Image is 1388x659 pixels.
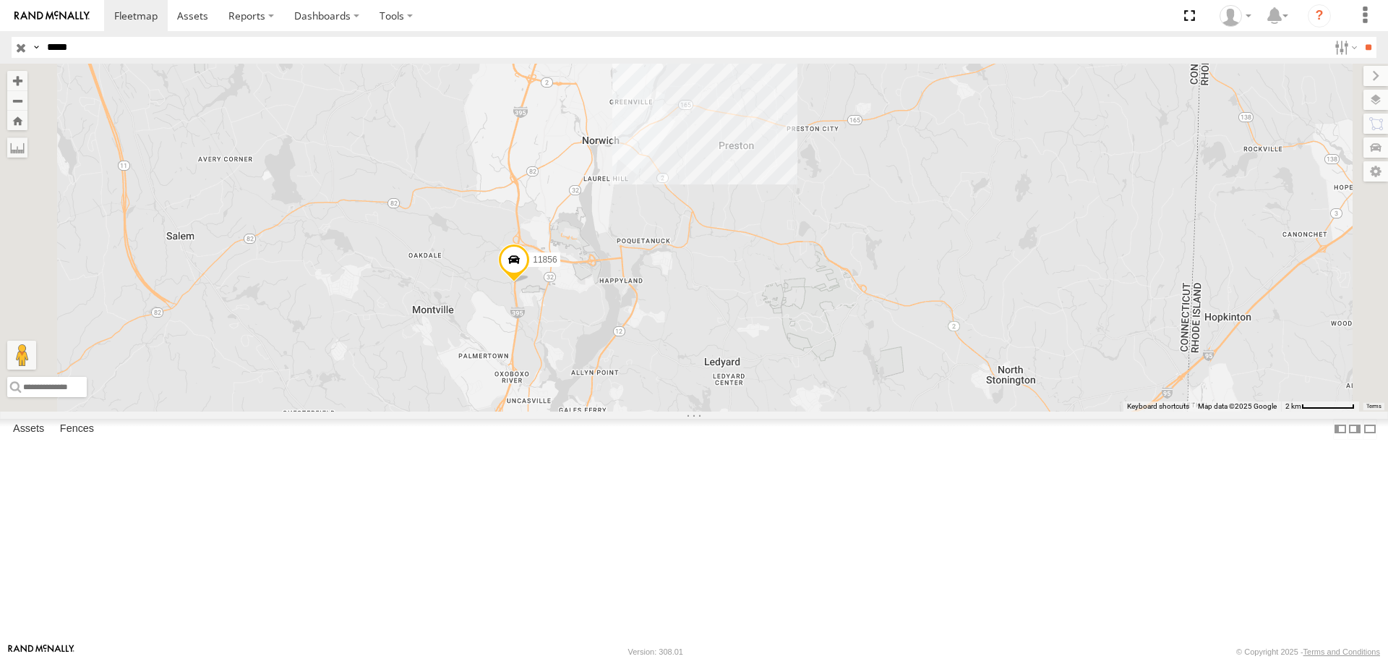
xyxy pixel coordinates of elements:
[533,255,557,265] span: 11856
[1285,402,1301,410] span: 2 km
[1214,5,1256,27] div: ryan phillips
[628,647,683,656] div: Version: 308.01
[1127,401,1189,412] button: Keyboard shortcuts
[1333,419,1348,440] label: Dock Summary Table to the Left
[1348,419,1362,440] label: Dock Summary Table to the Right
[1236,647,1380,656] div: © Copyright 2025 -
[1308,4,1331,27] i: ?
[14,11,90,21] img: rand-logo.svg
[30,37,42,58] label: Search Query
[53,420,101,440] label: Fences
[7,71,27,90] button: Zoom in
[8,645,74,659] a: Visit our Website
[1363,161,1388,182] label: Map Settings
[7,341,36,370] button: Drag Pegman onto the map to open Street View
[1366,403,1381,409] a: Terms (opens in new tab)
[1363,419,1377,440] label: Hide Summary Table
[7,111,27,130] button: Zoom Home
[7,90,27,111] button: Zoom out
[7,137,27,158] label: Measure
[6,420,51,440] label: Assets
[1281,401,1359,412] button: Map Scale: 2 km per 70 pixels
[1198,402,1277,410] span: Map data ©2025 Google
[1329,37,1360,58] label: Search Filter Options
[1303,647,1380,656] a: Terms and Conditions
